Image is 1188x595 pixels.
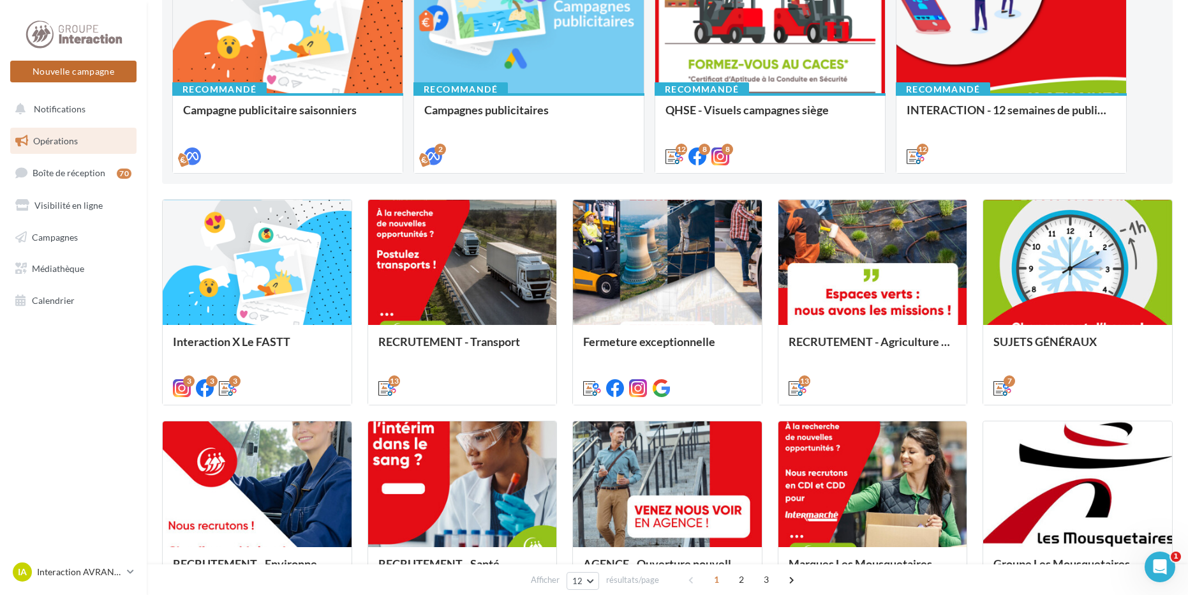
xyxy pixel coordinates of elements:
[229,375,241,387] div: 3
[756,569,776,590] span: 3
[907,103,1116,129] div: INTERACTION - 12 semaines de publication
[1171,552,1181,562] span: 1
[8,192,139,219] a: Visibilité en ligne
[606,574,659,586] span: résultats/page
[8,255,139,282] a: Médiathèque
[172,82,267,96] div: Recommandé
[32,231,78,242] span: Campagnes
[8,128,139,154] a: Opérations
[378,335,547,361] div: RECRUTEMENT - Transport
[8,287,139,314] a: Calendrier
[655,82,749,96] div: Recommandé
[665,103,875,129] div: QHSE - Visuels campagnes siège
[993,335,1162,361] div: SUJETS GÉNÉRAUX
[117,169,131,179] div: 70
[389,375,400,387] div: 13
[567,572,599,590] button: 12
[1145,552,1175,582] iframe: Intercom live chat
[32,295,75,306] span: Calendrier
[706,569,727,590] span: 1
[789,557,957,583] div: Marques Les Mousquetaires
[10,61,137,82] button: Nouvelle campagne
[173,335,341,361] div: Interaction X Le FASTT
[8,224,139,251] a: Campagnes
[33,167,105,178] span: Boîte de réception
[8,159,139,186] a: Boîte de réception70
[413,82,508,96] div: Recommandé
[789,335,957,361] div: RECRUTEMENT - Agriculture / Espaces verts
[34,103,85,114] span: Notifications
[8,96,134,123] button: Notifications
[731,569,752,590] span: 2
[583,557,752,583] div: AGENCE - Ouverture nouvelle agence
[1004,375,1015,387] div: 7
[206,375,218,387] div: 3
[173,557,341,583] div: RECRUTEMENT - Environnement
[10,560,137,584] a: IA Interaction AVRANCHES
[33,135,78,146] span: Opérations
[183,103,392,129] div: Campagne publicitaire saisonniers
[531,574,560,586] span: Afficher
[676,144,687,155] div: 12
[722,144,733,155] div: 8
[699,144,710,155] div: 8
[424,103,634,129] div: Campagnes publicitaires
[896,82,990,96] div: Recommandé
[32,263,84,274] span: Médiathèque
[183,375,195,387] div: 3
[572,576,583,586] span: 12
[993,557,1162,583] div: Groupe Les Mousquetaires
[434,144,446,155] div: 2
[378,557,547,583] div: RECRUTEMENT - Santé
[583,335,752,361] div: Fermeture exceptionnelle
[18,566,27,578] span: IA
[799,375,810,387] div: 13
[37,566,122,578] p: Interaction AVRANCHES
[34,200,103,211] span: Visibilité en ligne
[917,144,928,155] div: 12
